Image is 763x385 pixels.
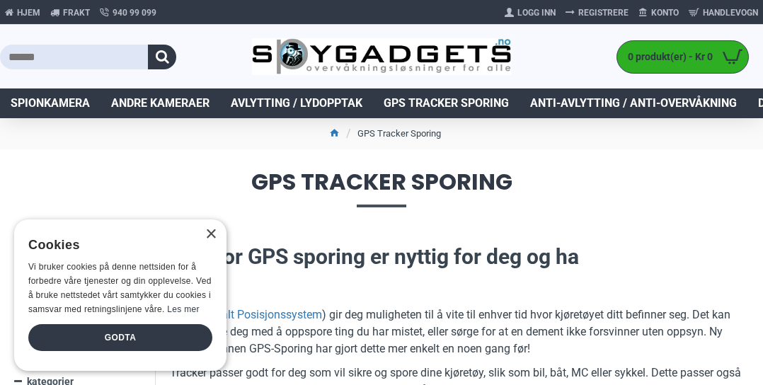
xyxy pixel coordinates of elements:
[703,6,758,19] span: Handlevogn
[520,88,747,118] a: Anti-avlytting / Anti-overvåkning
[170,242,749,272] h2: Hvorfor GPS sporing er nyttig for deg og ha
[561,1,633,24] a: Registrere
[578,6,629,19] span: Registrere
[373,88,520,118] a: GPS Tracker Sporing
[111,95,210,112] span: Andre kameraer
[517,6,556,19] span: Logg Inn
[28,324,212,351] div: Godta
[684,1,763,24] a: Handlevogn
[220,88,373,118] a: Avlytting / Lydopptak
[17,6,40,19] span: Hjem
[651,6,679,19] span: Konto
[28,262,212,314] span: Vi bruker cookies på denne nettsiden for å forbedre våre tjenester og din opplevelse. Ved å bruke...
[63,6,90,19] span: Frakt
[384,95,509,112] span: GPS Tracker Sporing
[28,230,203,260] div: Cookies
[633,1,684,24] a: Konto
[500,1,561,24] a: Logg Inn
[231,95,362,112] span: Avlytting / Lydopptak
[113,6,156,19] span: 940 99 099
[617,50,716,64] span: 0 produkt(er) - Kr 0
[14,171,749,207] span: GPS Tracker Sporing
[101,88,220,118] a: Andre kameraer
[11,95,90,112] span: Spionkamera
[170,306,749,357] p: GPS ( ) gir deg muligheten til å vite til enhver tid hvor kjøretøyet ditt befinner seg. Det kan o...
[530,95,737,112] span: Anti-avlytting / Anti-overvåkning
[252,38,512,76] img: SpyGadgets.no
[617,41,748,73] a: 0 produkt(er) - Kr 0
[198,306,322,323] a: Globalt Posisjonssystem
[205,229,216,240] div: Close
[167,304,199,314] a: Les mer, opens a new window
